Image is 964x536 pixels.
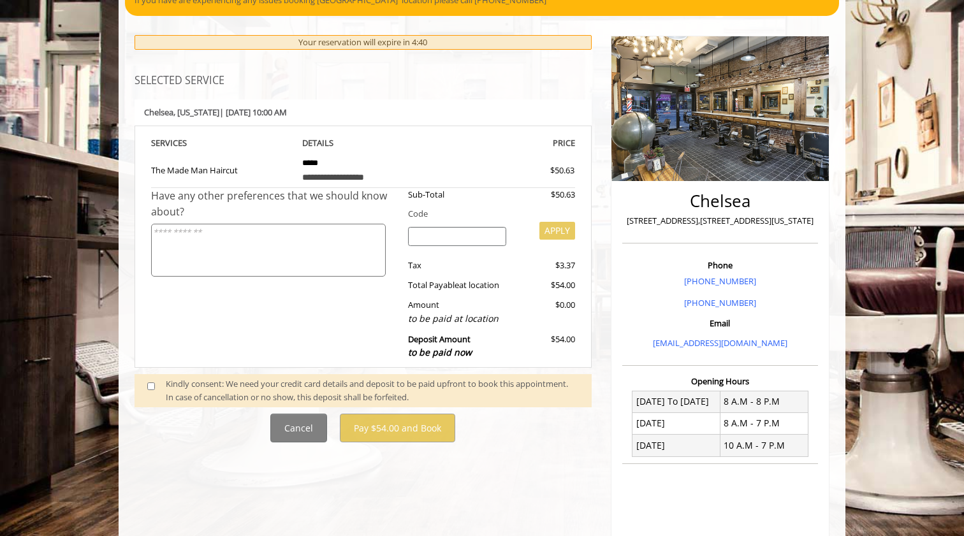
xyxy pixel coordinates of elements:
[625,261,815,270] h3: Phone
[151,150,293,187] td: The Made Man Haircut
[684,297,756,308] a: [PHONE_NUMBER]
[144,106,287,118] b: Chelsea | [DATE] 10:00 AM
[270,414,327,442] button: Cancel
[135,35,592,50] div: Your reservation will expire in 4:40
[625,214,815,228] p: [STREET_ADDRESS],[STREET_ADDRESS][US_STATE]
[516,279,574,292] div: $54.00
[720,391,808,412] td: 8 A.M - 8 P.M
[434,136,575,150] th: PRICE
[398,279,516,292] div: Total Payable
[516,333,574,360] div: $54.00
[182,137,187,148] span: S
[622,377,818,386] h3: Opening Hours
[653,337,787,349] a: [EMAIL_ADDRESS][DOMAIN_NAME]
[625,319,815,328] h3: Email
[720,435,808,456] td: 10 A.M - 7 P.M
[151,136,293,150] th: SERVICE
[539,222,575,240] button: APPLY
[632,412,720,434] td: [DATE]
[516,188,574,201] div: $50.63
[408,312,507,326] div: to be paid at location
[135,75,592,87] h3: SELECTED SERVICE
[516,259,574,272] div: $3.37
[173,106,219,118] span: , [US_STATE]
[625,192,815,210] h2: Chelsea
[632,391,720,412] td: [DATE] To [DATE]
[720,412,808,434] td: 8 A.M - 7 P.M
[459,279,499,291] span: at location
[504,164,574,177] div: $50.63
[151,188,398,221] div: Have any other preferences that we should know about?
[340,414,455,442] button: Pay $54.00 and Book
[166,377,579,404] div: Kindly consent: We need your credit card details and deposit to be paid upfront to book this appo...
[684,275,756,287] a: [PHONE_NUMBER]
[516,298,574,326] div: $0.00
[398,298,516,326] div: Amount
[632,435,720,456] td: [DATE]
[398,188,516,201] div: Sub-Total
[293,136,434,150] th: DETAILS
[398,259,516,272] div: Tax
[398,207,575,221] div: Code
[408,333,472,359] b: Deposit Amount
[408,346,472,358] span: to be paid now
